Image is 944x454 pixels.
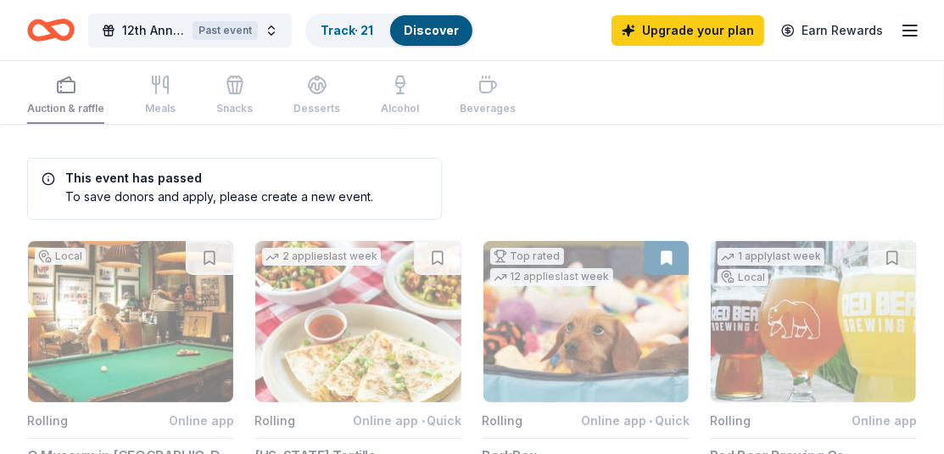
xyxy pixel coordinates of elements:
[122,20,186,41] span: 12th Annual Taste of the Garden Fundraiser
[42,188,373,205] div: To save donors and apply, please create a new event.
[193,21,258,40] div: Past event
[88,14,292,48] button: 12th Annual Taste of the Garden FundraiserPast event
[771,15,893,46] a: Earn Rewards
[27,10,75,50] a: Home
[321,23,373,37] a: Track· 21
[612,15,764,46] a: Upgrade your plan
[305,14,474,48] button: Track· 21Discover
[404,23,459,37] a: Discover
[42,172,373,184] h5: This event has passed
